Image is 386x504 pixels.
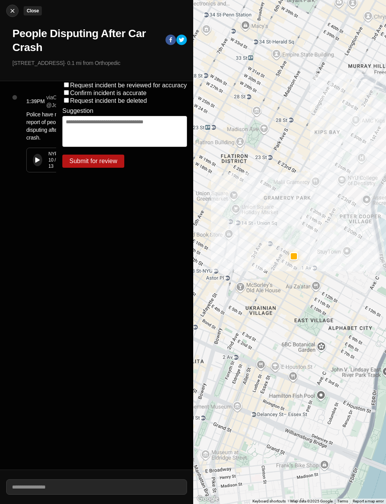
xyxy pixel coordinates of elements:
p: Police have received a report of people disputing after a car crash. [26,111,79,141]
label: Request incident be reviewed for accuracy [70,82,187,89]
small: Close [27,8,39,14]
button: cancelClose [6,5,19,17]
div: NYPD 10 / 13 [48,151,61,169]
span: Map data ©2025 Google [290,499,333,503]
p: via Citizen · @ JoyMukenyi [46,94,79,109]
a: Report a map error [353,499,384,503]
p: 1:39PM [26,97,45,105]
a: Terms [337,499,348,503]
img: Google [195,494,221,504]
a: Open this area in Google Maps (opens a new window) [195,494,221,504]
label: Confirm incident is accurate [70,90,146,96]
h1: People Disputing After Car Crash [12,27,159,54]
button: Keyboard shortcuts [252,499,286,504]
p: [STREET_ADDRESS] · 0.1 mi from Orthopedic [12,59,187,67]
img: cancel [9,7,16,15]
button: Submit for review [62,155,124,168]
label: Request incident be deleted [70,97,147,104]
button: facebook [165,34,176,47]
button: twitter [176,34,187,47]
label: Suggestion [62,107,93,114]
